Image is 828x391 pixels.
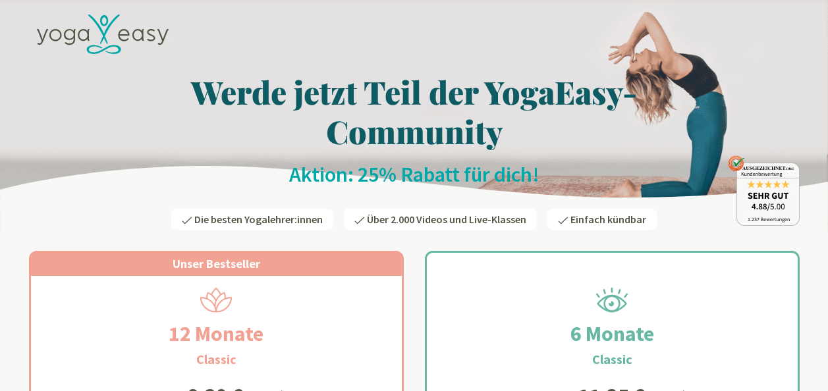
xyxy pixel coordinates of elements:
span: Über 2.000 Videos und Live-Klassen [367,213,526,226]
h1: Werde jetzt Teil der YogaEasy-Community [29,72,800,151]
span: Unser Bestseller [173,256,260,271]
img: ausgezeichnet_badge.png [728,155,800,226]
h3: Classic [592,350,632,369]
h2: Aktion: 25% Rabatt für dich! [29,161,800,188]
span: Einfach kündbar [570,213,646,226]
span: Die besten Yogalehrer:innen [194,213,323,226]
h2: 6 Monate [539,318,686,350]
h2: 12 Monate [137,318,295,350]
h3: Classic [196,350,236,369]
